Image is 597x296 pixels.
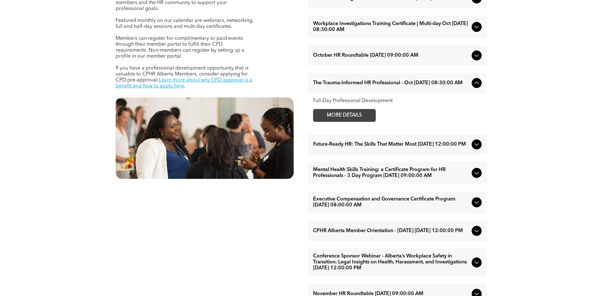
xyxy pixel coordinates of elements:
[313,109,376,122] a: MORE DETAILS
[320,109,369,122] span: MORE DETAILS
[116,18,254,29] span: Featured monthly on our calendar are webinars, networking, full and half-day sessions and multi-d...
[116,78,252,89] a: Learn more about why CPD approval is a benefit and how to apply here.
[313,53,469,59] span: October HR Roundtable [DATE] 09:00:00 AM
[313,167,469,179] span: Mental Health Skills Training: a Certificate Program for HR Professionals - 3 Day Program [DATE] ...
[313,21,469,33] span: Workplace Investigations Training Certificate | Multi-day Oct [DATE] 08:30:00 AM
[313,142,469,148] span: Future-Ready HR: The Skills That Matter Most [DATE] 12:00:00 PM
[313,80,469,86] span: The Trauma-Informed HR Professional - Oct [DATE] 08:30:00 AM
[313,98,482,104] div: Full-Day Professional Development
[116,66,249,83] span: If you have a professional development opportunity that is valuable to CPHR Alberta Members, cons...
[313,228,469,234] span: CPHR Alberta Member Orientation - [DATE] [DATE] 12:00:00 PM
[313,253,469,271] span: Conference Sponsor Webinar - Alberta’s Workplace Safety in Transition: Legal Insights on Health, ...
[313,196,469,208] span: Executive Compensation and Governance Certificate Program [DATE] 08:00:00 AM
[116,36,244,59] span: Members can register for complimentary or paid events through their member portal to fulfill thei...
